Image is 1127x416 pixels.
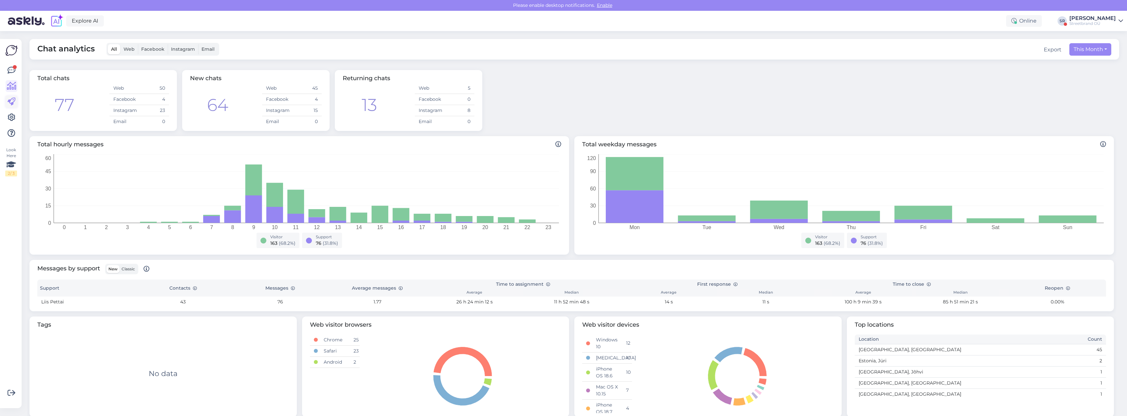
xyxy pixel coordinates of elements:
div: Support [316,234,338,240]
span: Top locations [855,320,1106,329]
td: 0.00% [1009,297,1106,307]
th: Average [814,289,912,297]
button: Export [1044,46,1061,54]
div: Streetbrand OÜ [1069,21,1116,26]
td: 1 [980,366,1106,377]
th: Average [620,289,717,297]
span: Classic [122,266,135,271]
td: 10 [622,352,632,363]
tspan: 21 [503,225,509,230]
td: 15 [292,105,322,116]
th: First response [620,280,814,289]
span: Email [201,46,215,52]
td: 0 [292,116,322,127]
th: Average [426,289,523,297]
tspan: 30 [45,186,51,191]
td: Windows 10 [592,335,622,353]
td: 1 [980,389,1106,400]
td: 7 [622,381,632,399]
span: New chats [190,75,221,82]
td: 43 [135,297,232,307]
th: Location [855,335,981,344]
td: Facebook [262,94,292,105]
td: 45 [980,344,1106,355]
td: 8 [445,105,474,116]
a: [PERSON_NAME]Streetbrand OÜ [1069,16,1123,26]
span: New [108,266,118,271]
div: Visitor [270,234,296,240]
td: 85 h 51 min 21 s [912,297,1009,307]
span: ( 68.2 %) [279,240,296,246]
th: Median [912,289,1009,297]
tspan: 30 [590,203,596,208]
span: Facebook [141,46,164,52]
td: Instagram [262,105,292,116]
th: Count [980,335,1106,344]
td: iPhone OS 18.6 [592,363,622,381]
td: [GEOGRAPHIC_DATA], [GEOGRAPHIC_DATA] [855,344,981,355]
span: Returning chats [343,75,390,82]
tspan: 17 [419,225,425,230]
button: This Month [1069,43,1111,56]
td: 11 h 52 min 48 s [523,297,621,307]
tspan: 120 [587,155,596,161]
tspan: 60 [45,155,51,161]
td: [GEOGRAPHIC_DATA], [GEOGRAPHIC_DATA] [855,389,981,400]
td: [MEDICAL_DATA] [592,352,622,363]
span: ( 31.8 %) [323,240,338,246]
div: 13 [362,92,377,118]
tspan: 60 [590,186,596,191]
span: Web [124,46,135,52]
th: Median [717,289,815,297]
tspan: 4 [147,225,150,230]
td: 1 [980,377,1106,389]
span: Total hourly messages [37,140,561,149]
div: [PERSON_NAME] [1069,16,1116,21]
th: Contacts [135,280,232,297]
tspan: 10 [272,225,278,230]
td: 45 [292,83,322,94]
span: Web visitor devices [582,320,834,329]
tspan: Mon [630,225,640,230]
td: 26 h 24 min 12 s [426,297,523,307]
span: All [111,46,117,52]
td: [GEOGRAPHIC_DATA], [GEOGRAPHIC_DATA] [855,377,981,389]
span: 163 [270,240,277,246]
td: Email [262,116,292,127]
span: Total chats [37,75,69,82]
td: 2 [350,356,359,368]
tspan: 19 [461,225,467,230]
td: Safari [320,345,350,356]
span: Web visitor browsers [310,320,562,329]
tspan: 14 [356,225,362,230]
span: Chat analytics [37,43,95,56]
div: 2 / 3 [5,171,17,176]
tspan: 5 [168,225,171,230]
span: 76 [316,240,321,246]
tspan: 18 [440,225,446,230]
td: 100 h 9 min 39 s [814,297,912,307]
span: 163 [815,240,822,246]
tspan: 6 [189,225,192,230]
tspan: 45 [45,169,51,174]
td: 10 [622,363,632,381]
div: Online [1006,15,1042,27]
tspan: 23 [545,225,551,230]
td: 4 [139,94,169,105]
tspan: Fri [920,225,926,230]
td: 23 [139,105,169,116]
td: Estonia, Jüri [855,355,981,366]
td: 14 s [620,297,717,307]
tspan: Thu [847,225,856,230]
td: Instagram [109,105,139,116]
tspan: 90 [590,169,596,174]
td: [GEOGRAPHIC_DATA], Jõhvi [855,366,981,377]
tspan: 15 [45,203,51,208]
td: Android [320,356,350,368]
td: 1.77 [329,297,426,307]
tspan: 9 [252,225,255,230]
th: Support [37,280,135,297]
tspan: 13 [335,225,341,230]
tspan: 2 [105,225,108,230]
